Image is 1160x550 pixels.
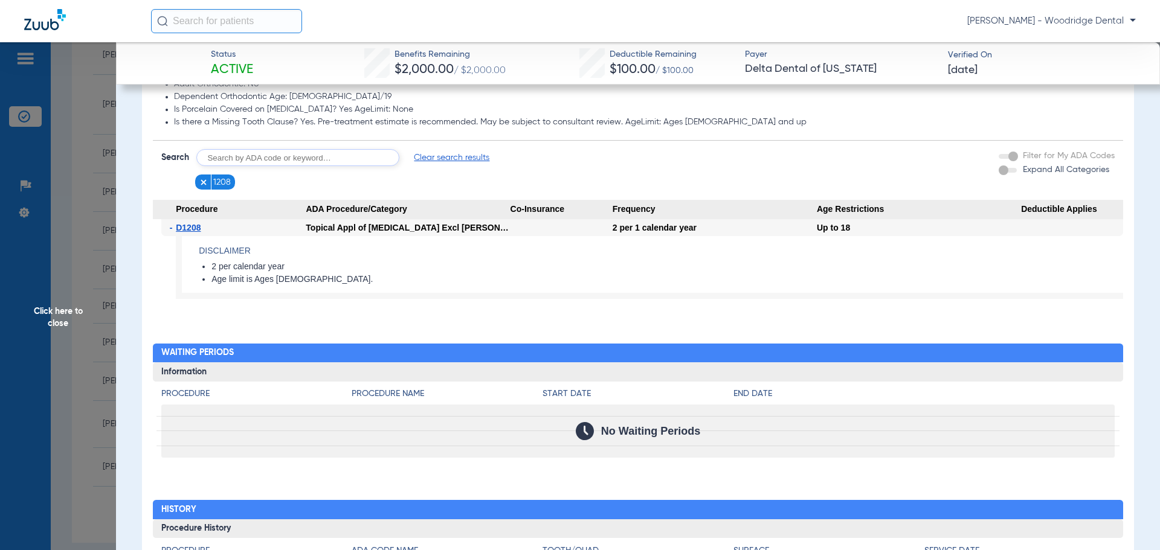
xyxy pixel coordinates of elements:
span: ADA Procedure/Category [306,200,510,219]
div: Topical Appl of [MEDICAL_DATA] Excl [PERSON_NAME] [306,219,510,236]
app-breakdown-title: Procedure Name [352,388,543,405]
div: 2 per 1 calendar year [613,219,817,236]
h4: Start Date [543,388,733,400]
h4: Disclaimer [199,245,1123,257]
h4: Procedure [161,388,352,400]
span: $2,000.00 [395,63,454,76]
h4: End Date [733,388,1115,400]
span: Delta Dental of [US_STATE] [745,62,938,77]
h3: Procedure History [153,519,1124,539]
span: Procedure [153,200,306,219]
li: Is there a Missing Tooth Clause? Yes. Pre-treatment estimate is recommended. May be subject to co... [174,117,1115,128]
span: Search [161,152,189,164]
li: Is Porcelain Covered on [MEDICAL_DATA]? Yes AgeLimit: None [174,104,1115,115]
span: Active [211,62,253,78]
img: x.svg [199,178,208,187]
span: Verified On [948,49,1141,62]
img: Calendar [576,422,594,440]
span: $100.00 [610,63,656,76]
label: Filter for My ADA Codes [1020,150,1115,162]
img: Zuub Logo [24,9,66,30]
h2: History [153,500,1124,519]
app-breakdown-title: Procedure [161,388,352,405]
img: Search Icon [157,16,168,27]
span: Expand All Categories [1023,165,1109,174]
span: Payer [745,48,938,61]
span: 1208 [213,176,231,188]
span: [PERSON_NAME] - Woodridge Dental [967,15,1136,27]
span: Benefits Remaining [395,48,506,61]
li: 2 per calendar year [211,261,1123,272]
app-breakdown-title: Start Date [543,388,733,405]
div: Up to 18 [817,219,1021,236]
span: [DATE] [948,63,978,78]
span: Age Restrictions [817,200,1021,219]
span: Deductible Remaining [610,48,697,61]
span: Frequency [613,200,817,219]
span: No Waiting Periods [601,425,700,437]
span: Co-Insurance [511,200,613,219]
h2: Waiting Periods [153,344,1124,363]
li: Dependent Orthodontic Age: [DEMOGRAPHIC_DATA]/19 [174,92,1115,103]
h4: Procedure Name [352,388,543,400]
span: Clear search results [414,152,489,164]
li: Age limit is Ages [DEMOGRAPHIC_DATA]. [211,274,1123,285]
input: Search by ADA code or keyword… [196,149,399,166]
span: D1208 [176,223,201,232]
span: / $2,000.00 [454,66,506,75]
span: Status [211,48,253,61]
input: Search for patients [151,9,302,33]
app-breakdown-title: End Date [733,388,1115,405]
span: / $100.00 [656,66,694,75]
span: Deductible Applies [1021,200,1123,219]
h3: Information [153,362,1124,382]
span: - [170,219,176,236]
